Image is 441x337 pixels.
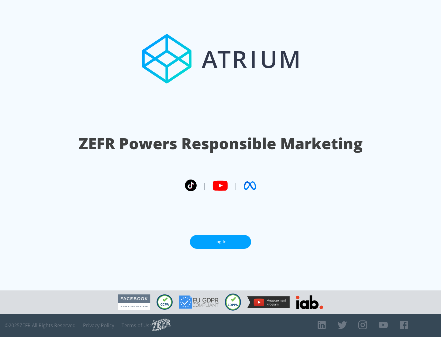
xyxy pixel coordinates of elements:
img: GDPR Compliant [179,295,219,309]
a: Log In [190,235,251,249]
span: | [203,181,206,190]
img: Facebook Marketing Partner [118,294,150,310]
h1: ZEFR Powers Responsible Marketing [79,133,363,154]
span: | [234,181,238,190]
img: CCPA Compliant [156,294,173,310]
img: YouTube Measurement Program [247,296,290,308]
img: COPPA Compliant [225,293,241,311]
a: Terms of Use [122,322,152,328]
span: © 2025 ZEFR All Rights Reserved [5,322,76,328]
img: IAB [296,295,323,309]
a: Privacy Policy [83,322,114,328]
